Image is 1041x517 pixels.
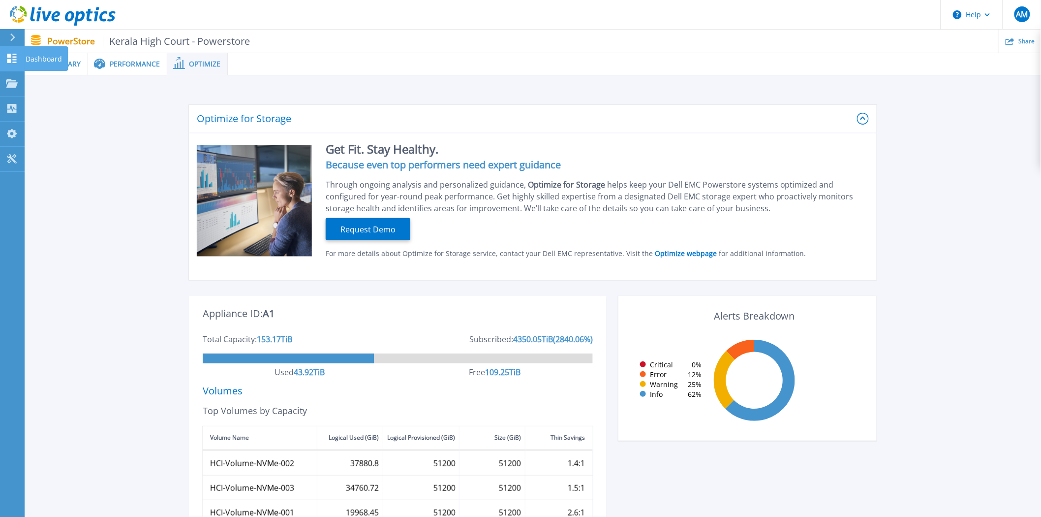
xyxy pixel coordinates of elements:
[632,302,877,328] div: Alerts Breakdown
[636,361,673,369] div: Critical
[494,432,521,444] div: Size (GiB)
[326,161,863,169] h4: Because even top performers need expert guidance
[1016,10,1028,18] span: AM
[189,61,220,67] span: Optimize
[329,432,379,444] div: Logical Used (GiB)
[210,484,294,491] div: HCI-Volume-NVMe-003
[203,310,263,318] div: Appliance ID:
[350,459,379,467] div: 37880.8
[499,484,521,491] div: 51200
[26,46,62,72] p: Dashboard
[326,145,863,153] h2: Get Fit. Stay Healthy.
[568,508,585,516] div: 2.6:1
[692,361,702,369] span: 0 %
[203,407,593,415] div: Top Volumes by Capacity
[263,310,275,335] div: A1
[346,484,379,491] div: 34760.72
[636,390,663,398] div: Info
[433,484,456,491] div: 51200
[528,179,607,190] span: Optimize for Storage
[47,35,250,47] p: PowerStore
[433,508,456,516] div: 51200
[257,335,292,343] div: 153.17 TiB
[337,224,399,235] span: Request Demo
[553,335,593,343] div: ( 2840.06 %)
[499,508,521,516] div: 51200
[688,390,702,398] span: 62 %
[551,432,585,444] div: Thin Savings
[469,368,486,376] div: Free
[346,508,379,516] div: 19968.45
[688,381,702,388] span: 25 %
[486,368,521,376] div: 109.25 TiB
[326,179,863,214] div: Through ongoing analysis and personalized guidance, helps keep your Dell EMC Powerstore systems o...
[110,61,160,67] span: Performance
[210,508,294,516] div: HCI-Volume-NVMe-001
[210,432,249,444] div: Volume Name
[1018,38,1035,44] span: Share
[469,335,513,343] div: Subscribed:
[513,335,553,343] div: 4350.05 TiB
[326,218,410,240] button: Request Demo
[275,368,294,376] div: Used
[326,250,863,258] div: For more details about Optimize for Storage service, contact your Dell EMC representative. Visit ...
[688,371,702,379] span: 12 %
[433,459,456,467] div: 51200
[203,387,593,395] div: Volumes
[499,459,521,467] div: 51200
[197,114,857,124] h2: Optimize for Storage
[210,459,294,467] div: HCI-Volume-NVMe-002
[636,381,678,388] div: Warning
[568,459,585,467] div: 1.4:1
[568,484,585,491] div: 1.5:1
[636,371,667,379] div: Error
[653,249,719,258] a: Optimize webpage
[197,145,312,258] img: Optimize Promo
[388,432,456,444] div: Logical Provisioned (GiB)
[103,35,250,47] span: Kerala High Court - Powerstore
[203,335,257,343] div: Total Capacity:
[294,368,325,376] div: 43.92 TiB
